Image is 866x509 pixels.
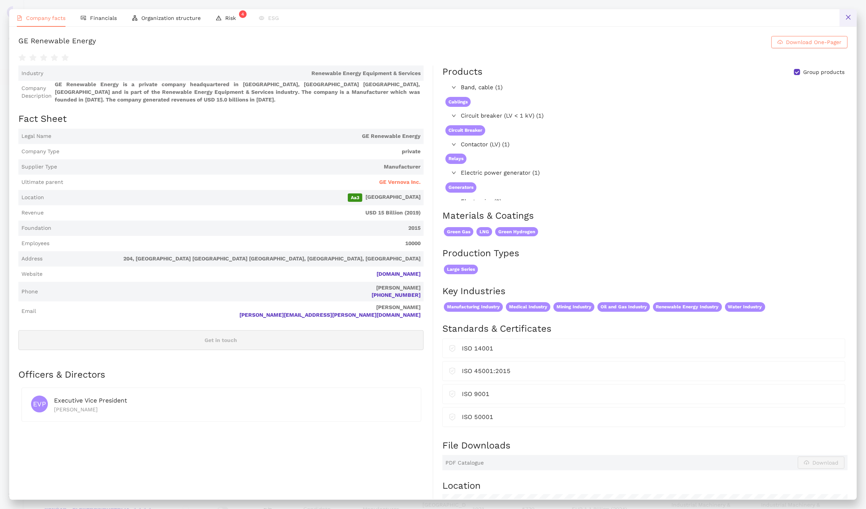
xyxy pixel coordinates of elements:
div: Circuit breaker (LV < 1 kV) (1) [442,110,847,122]
span: Large Series [444,265,478,274]
span: Financials [90,15,117,21]
span: [GEOGRAPHIC_DATA] [47,193,421,202]
button: close [840,9,857,26]
div: ISO 50001 [462,412,839,422]
div: Products [442,65,483,79]
span: apartment [132,15,138,21]
span: star [61,54,69,62]
span: EVP [33,396,46,412]
span: safety-certificate [449,366,456,375]
span: Green Hydrogen [495,227,538,237]
span: Manufacturing Industry [444,302,503,312]
span: Renewable Energy Equipment & Services [46,70,421,77]
span: Revenue [21,209,44,217]
span: Foundation [21,224,51,232]
span: Oil and Gas Industry [598,302,650,312]
div: Band, cable (1) [442,82,847,94]
div: Electric power generator (1) [442,167,847,179]
span: right [452,170,456,175]
span: Circuit Breaker [445,125,485,136]
span: 10000 [52,240,421,247]
span: right [452,199,456,204]
span: safety-certificate [449,389,456,398]
span: close [845,14,851,20]
span: Download One-Pager [786,38,841,46]
span: star [51,54,58,62]
span: Band, cable (1) [461,83,844,92]
span: Company facts [26,15,65,21]
span: Electric power generator (1) [461,169,844,178]
span: GE Vernova Inc. [379,178,421,186]
p: [PERSON_NAME] [39,304,421,311]
span: Generators [445,182,476,193]
span: Company Type [21,148,59,155]
span: Circuit breaker (LV < 1 kV) (1) [461,111,844,121]
span: Employees [21,240,49,247]
span: fund-view [81,15,86,21]
span: 4 [242,11,244,17]
span: Supplier Type [21,163,57,171]
span: Email [21,308,36,315]
h2: File Downloads [442,439,848,452]
span: right [452,142,456,147]
span: private [62,148,421,155]
div: Electronics (2) [442,196,847,208]
span: Legal Name [21,133,51,140]
div: ISO 14001 [462,344,839,353]
h2: Standards & Certificates [442,322,848,336]
span: eye [259,15,264,21]
h2: Key Industries [442,285,848,298]
span: warning [216,15,221,21]
span: 204, [GEOGRAPHIC_DATA] [GEOGRAPHIC_DATA] [GEOGRAPHIC_DATA], [GEOGRAPHIC_DATA], [GEOGRAPHIC_DATA] [46,255,421,263]
span: Company Description [21,85,52,100]
h2: Production Types [442,247,848,260]
span: PDF Catalogue [445,459,484,467]
p: [PERSON_NAME] [41,284,421,292]
div: GE Renewable Energy [18,36,96,48]
span: GE Renewable Energy is a private company headquartered in [GEOGRAPHIC_DATA], [GEOGRAPHIC_DATA] [G... [55,81,421,103]
div: Contactor (LV) (1) [442,139,847,151]
h2: Materials & Coatings [442,209,848,223]
span: star [18,54,26,62]
span: Water Industry [725,302,765,312]
sup: 4 [239,10,247,18]
div: ISO 9001 [462,389,839,399]
span: Relays [445,154,467,164]
span: Mining Industry [553,302,594,312]
span: Phone [21,288,38,296]
span: Medical Industry [506,302,550,312]
span: 2015 [54,224,421,232]
h2: Officers & Directors [18,368,424,381]
span: Renewable Energy Industry [653,302,722,312]
div: [PERSON_NAME] [54,405,412,414]
span: safety-certificate [449,344,456,352]
span: Ultimate parent [21,178,63,186]
span: Contactor (LV) (1) [461,140,844,149]
span: Manufacturer [60,163,421,171]
span: right [452,113,456,118]
span: cloud-download [778,39,783,46]
span: safety-certificate [449,412,456,421]
span: Aa3 [348,193,362,202]
span: Green Gas [444,227,473,237]
h2: Location [442,480,848,493]
span: Risk [225,15,244,21]
span: LNG [476,227,492,237]
span: ESG [268,15,279,21]
span: right [452,85,456,90]
span: Address [21,255,43,263]
h2: Fact Sheet [18,113,424,126]
span: Industry [21,70,43,77]
span: GE Renewable Energy [54,133,421,140]
span: star [40,54,47,62]
span: Electronics (2) [461,197,844,206]
div: ISO 45001:2015 [462,366,839,376]
span: Cablings [445,97,471,107]
span: Organization structure [141,15,201,21]
span: USD 15 Billion (2019) [47,209,421,217]
span: Website [21,270,43,278]
button: cloud-downloadDownload One-Pager [771,36,848,48]
span: Executive Vice President [54,397,127,404]
span: Location [21,194,44,201]
span: star [29,54,37,62]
